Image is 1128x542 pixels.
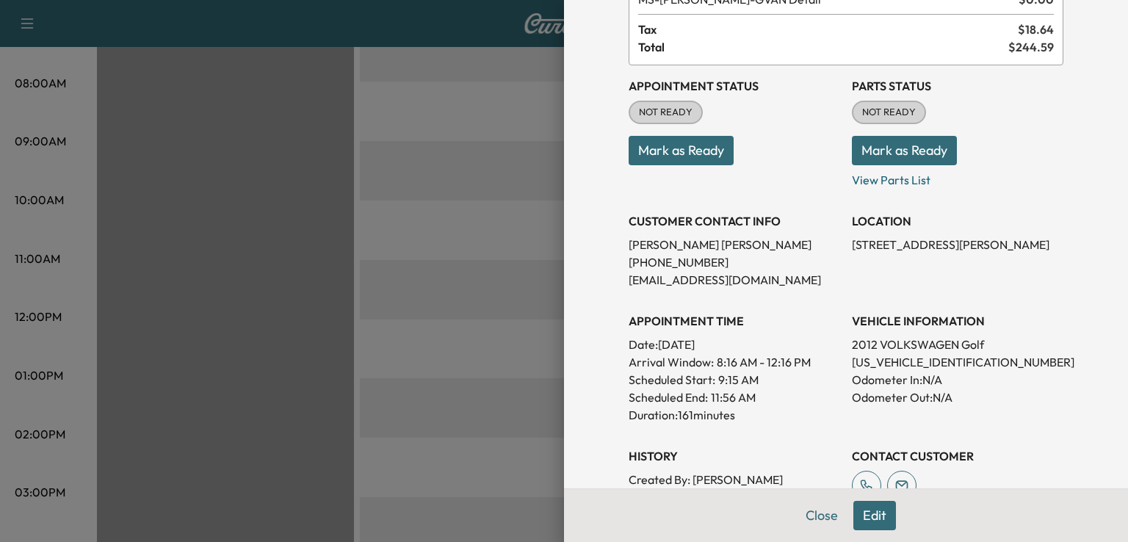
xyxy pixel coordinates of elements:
[852,353,1063,371] p: [US_VEHICLE_IDENTIFICATION_NUMBER]
[629,312,840,330] h3: APPOINTMENT TIME
[629,236,840,253] p: [PERSON_NAME] [PERSON_NAME]
[852,336,1063,353] p: 2012 VOLKSWAGEN Golf
[1008,38,1054,56] span: $ 244.59
[629,447,840,465] h3: History
[629,406,840,424] p: Duration: 161 minutes
[629,136,734,165] button: Mark as Ready
[629,212,840,230] h3: CUSTOMER CONTACT INFO
[629,271,840,289] p: [EMAIL_ADDRESS][DOMAIN_NAME]
[629,336,840,353] p: Date: [DATE]
[852,389,1063,406] p: Odometer Out: N/A
[629,77,840,95] h3: Appointment Status
[853,501,896,530] button: Edit
[852,136,957,165] button: Mark as Ready
[852,312,1063,330] h3: VEHICLE INFORMATION
[629,353,840,371] p: Arrival Window:
[852,77,1063,95] h3: Parts Status
[630,105,701,120] span: NOT READY
[852,212,1063,230] h3: LOCATION
[852,447,1063,465] h3: CONTACT CUSTOMER
[638,38,1008,56] span: Total
[629,471,840,488] p: Created By : [PERSON_NAME]
[711,389,756,406] p: 11:56 AM
[638,21,1018,38] span: Tax
[1018,21,1054,38] span: $ 18.64
[852,371,1063,389] p: Odometer In: N/A
[852,236,1063,253] p: [STREET_ADDRESS][PERSON_NAME]
[717,353,811,371] span: 8:16 AM - 12:16 PM
[629,371,715,389] p: Scheduled Start:
[853,105,925,120] span: NOT READY
[852,165,1063,189] p: View Parts List
[796,501,847,530] button: Close
[629,389,708,406] p: Scheduled End:
[629,253,840,271] p: [PHONE_NUMBER]
[718,371,759,389] p: 9:15 AM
